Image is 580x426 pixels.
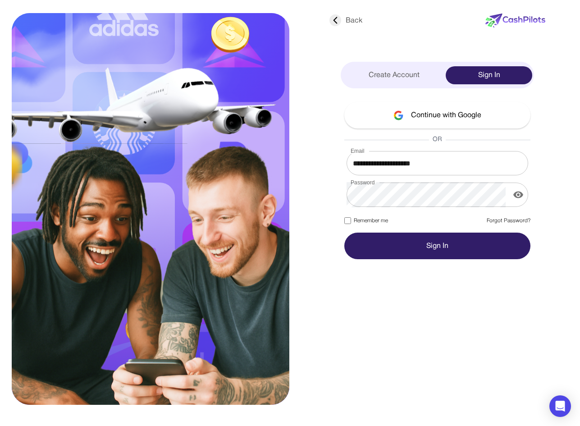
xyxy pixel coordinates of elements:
label: Password [351,179,375,186]
button: Continue with Google [344,102,530,128]
span: OR [429,135,446,144]
img: sing-in.svg [12,13,289,405]
div: Create Account [343,66,446,84]
div: Sign In [446,66,533,84]
label: Email [351,147,365,155]
input: Remember me [344,217,351,224]
img: google-logo.svg [393,110,404,120]
button: Sign In [344,233,530,259]
div: Back [329,15,362,26]
a: Forgot Password? [487,217,530,225]
div: Open Intercom Messenger [549,395,571,417]
label: Remember me [344,217,388,225]
button: display the password [509,186,527,204]
img: new-logo.svg [485,14,545,28]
